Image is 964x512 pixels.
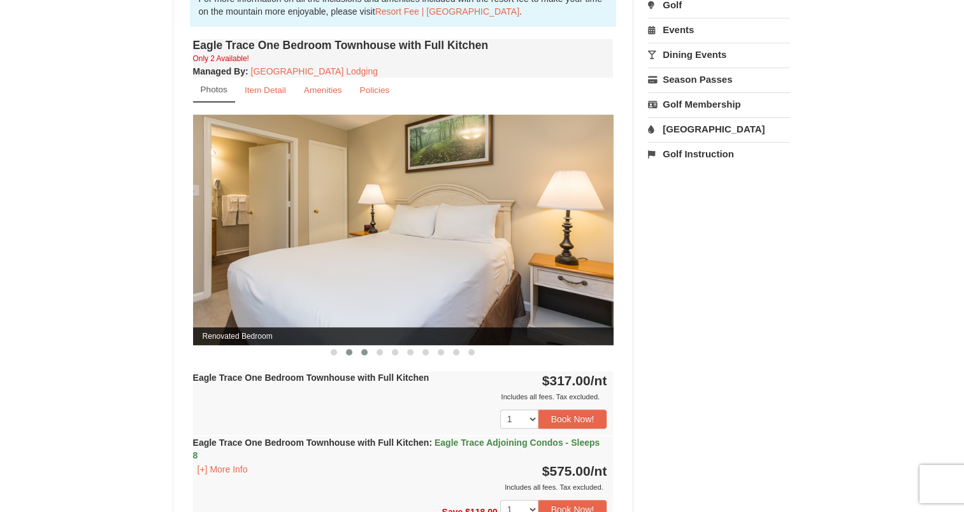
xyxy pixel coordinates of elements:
[193,437,600,460] strong: Eagle Trace One Bedroom Townhouse with Full Kitchen
[193,481,607,494] div: Includes all fees. Tax excluded.
[538,409,607,429] button: Book Now!
[648,43,790,66] a: Dining Events
[542,373,607,388] strong: $317.00
[236,78,294,103] a: Item Detail
[591,464,607,478] span: /nt
[251,66,378,76] a: [GEOGRAPHIC_DATA] Lodging
[359,85,389,95] small: Policies
[648,18,790,41] a: Events
[193,373,429,383] strong: Eagle Trace One Bedroom Townhouse with Full Kitchen
[648,92,790,116] a: Golf Membership
[193,462,252,476] button: [+] More Info
[591,373,607,388] span: /nt
[351,78,398,103] a: Policies
[193,327,614,345] span: Renovated Bedroom
[542,464,591,478] span: $575.00
[245,85,286,95] small: Item Detail
[193,390,607,403] div: Includes all fees. Tax excluded.
[648,117,790,141] a: [GEOGRAPHIC_DATA]
[201,85,227,94] small: Photos
[193,66,248,76] strong: :
[296,78,350,103] a: Amenities
[648,142,790,166] a: Golf Instruction
[193,39,614,52] h4: Eagle Trace One Bedroom Townhouse with Full Kitchen
[648,68,790,91] a: Season Passes
[193,54,249,63] small: Only 2 Available!
[193,78,235,103] a: Photos
[193,115,614,345] img: Renovated Bedroom
[304,85,342,95] small: Amenities
[375,6,519,17] a: Resort Fee | [GEOGRAPHIC_DATA]
[193,66,245,76] span: Managed By
[429,437,432,448] span: :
